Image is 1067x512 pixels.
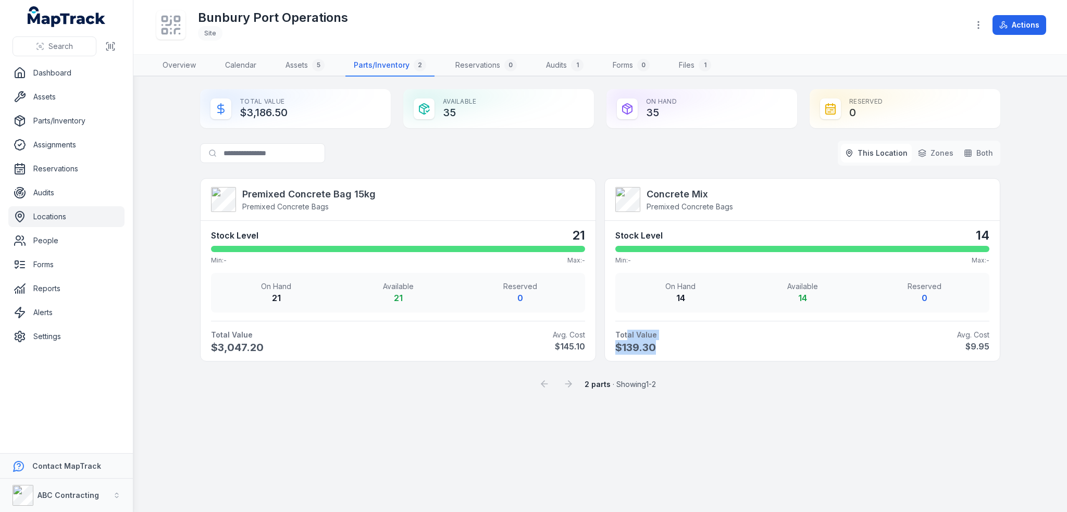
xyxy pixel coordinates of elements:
[615,229,663,242] strong: Stock Level
[277,55,333,77] a: Assets5
[960,144,997,163] button: Both
[394,293,403,303] strong: 21
[32,461,101,470] strong: Contact MapTrack
[8,110,125,131] a: Parts/Inventory
[219,281,333,292] span: On Hand
[807,330,989,340] span: Avg. Cost
[8,230,125,251] a: People
[538,55,592,77] a: Audits1
[517,293,523,303] strong: 0
[198,9,348,26] h1: Bunbury Port Operations
[28,6,106,27] a: MapTrack
[976,227,989,244] strong: 14
[671,55,719,77] a: Files1
[8,278,125,299] a: Reports
[647,202,733,211] span: Premixed Concrete Bags
[571,59,584,71] div: 1
[312,59,325,71] div: 5
[447,55,525,77] a: Reservations0
[922,293,927,303] strong: 0
[8,302,125,323] a: Alerts
[402,340,585,353] strong: $145.10
[8,86,125,107] a: Assets
[504,59,517,71] div: 0
[914,144,958,163] button: Zones
[807,340,989,353] strong: $9.95
[615,256,631,265] span: Min: -
[615,187,981,212] a: Concrete MixPremixed Concrete Bags
[637,59,650,71] div: 0
[8,63,125,83] a: Dashboard
[8,206,125,227] a: Locations
[867,281,981,292] span: Reserved
[8,326,125,347] a: Settings
[585,380,611,389] strong: 2 parts
[211,330,394,340] strong: Total Value
[624,281,737,292] span: On Hand
[341,281,455,292] span: Available
[572,227,585,244] strong: 21
[647,187,733,202] strong: Concrete Mix
[154,55,204,77] a: Overview
[198,26,222,41] div: Site
[13,36,96,56] button: Search
[38,491,99,499] strong: ABC Contracting
[930,148,953,158] span: Zones
[211,187,577,212] a: Premixed Concrete Bag 15kgPremixed Concrete Bags
[976,148,993,158] span: Both
[211,340,394,355] span: $3,047.20
[8,182,125,203] a: Audits
[567,256,585,265] span: Max: -
[402,330,585,340] span: Avg. Cost
[746,281,859,292] span: Available
[48,41,73,52] span: Search
[211,256,227,265] span: Min: -
[615,340,798,355] span: $139.30
[414,59,426,71] div: 2
[858,148,908,158] span: This Location
[463,281,577,292] span: Reserved
[345,55,435,77] a: Parts/Inventory2
[585,380,656,389] span: · Showing 1 - 2
[211,229,258,242] strong: Stock Level
[8,158,125,179] a: Reservations
[972,256,989,265] span: Max: -
[8,134,125,155] a: Assignments
[242,202,329,211] span: Premixed Concrete Bags
[272,293,281,303] strong: 21
[676,293,685,303] strong: 14
[798,293,807,303] strong: 14
[699,59,711,71] div: 1
[217,55,265,77] a: Calendar
[841,144,912,163] button: This Location
[242,187,376,202] strong: Premixed Concrete Bag 15kg
[8,254,125,275] a: Forms
[992,15,1046,35] button: Actions
[604,55,658,77] a: Forms0
[615,330,798,340] strong: Total Value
